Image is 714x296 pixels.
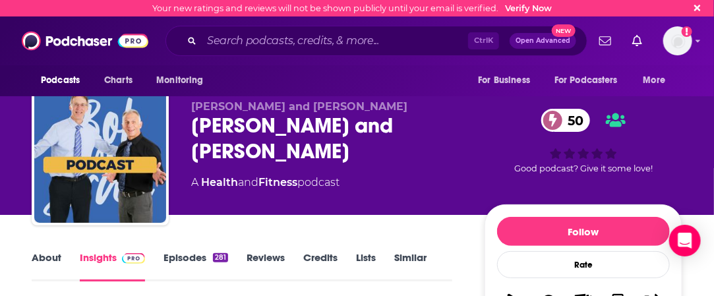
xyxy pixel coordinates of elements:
div: A podcast [191,175,340,191]
svg: Email not verified [682,26,692,37]
div: 281 [213,253,228,262]
span: Ctrl K [468,32,499,49]
span: Monitoring [156,71,203,90]
span: Podcasts [41,71,80,90]
span: Charts [104,71,133,90]
div: Search podcasts, credits, & more... [165,26,587,56]
span: For Business [478,71,530,90]
a: Verify Now [505,3,552,13]
button: open menu [147,68,220,93]
span: New [552,24,576,37]
a: Similar [394,251,427,281]
span: 50 [554,109,590,132]
span: For Podcasters [554,71,618,90]
a: Reviews [247,251,285,281]
a: Credits [303,251,338,281]
a: Episodes281 [164,251,228,281]
button: open menu [546,68,637,93]
img: Podchaser - Follow, Share and Rate Podcasts [22,28,148,53]
a: Show notifications dropdown [627,30,647,52]
button: open menu [32,68,97,93]
a: Show notifications dropdown [594,30,616,52]
a: 50 [541,109,590,132]
button: Show profile menu [663,26,692,55]
button: Follow [497,217,670,246]
span: [PERSON_NAME] and [PERSON_NAME] [191,100,407,113]
span: and [238,176,258,189]
a: Fitness [258,176,297,189]
a: InsightsPodchaser Pro [80,251,145,281]
img: Bob and Brad [34,91,166,223]
a: About [32,251,61,281]
a: Lists [356,251,376,281]
button: open menu [634,68,682,93]
div: 50Good podcast? Give it some love! [485,100,682,182]
a: Health [201,176,238,189]
div: Rate [497,251,670,278]
img: User Profile [663,26,692,55]
button: Open AdvancedNew [510,33,576,49]
span: Logged in as BretAita [663,26,692,55]
button: open menu [469,68,547,93]
span: Open Advanced [516,38,570,44]
a: Charts [96,68,140,93]
input: Search podcasts, credits, & more... [202,30,468,51]
div: Open Intercom Messenger [669,225,701,256]
div: Your new ratings and reviews will not be shown publicly until your email is verified. [152,3,552,13]
img: Podchaser Pro [122,253,145,264]
span: Good podcast? Give it some love! [514,163,653,173]
span: More [643,71,666,90]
